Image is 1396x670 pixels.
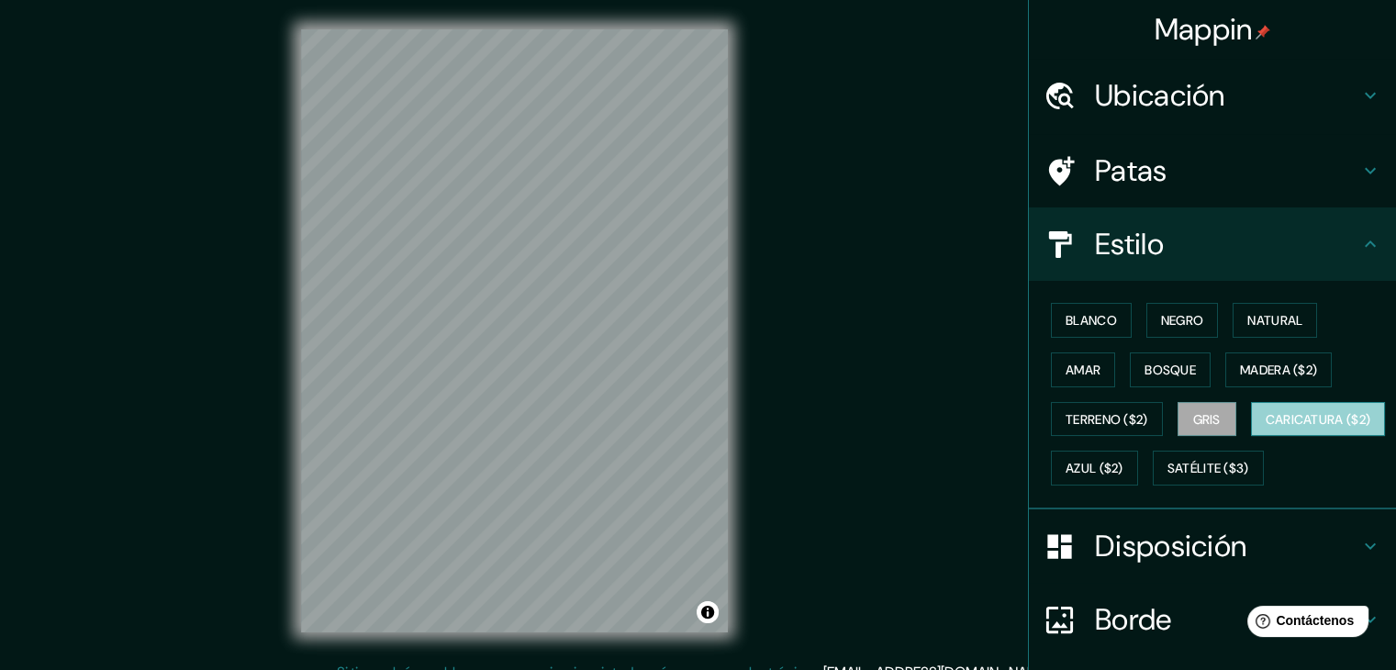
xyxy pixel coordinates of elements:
[1051,303,1132,338] button: Blanco
[1029,509,1396,583] div: Disposición
[1256,25,1270,39] img: pin-icon.png
[1240,362,1317,378] font: Madera ($2)
[1178,402,1236,437] button: Gris
[1095,76,1225,115] font: Ubicación
[1155,10,1253,49] font: Mappin
[1066,461,1123,477] font: Azul ($2)
[1145,362,1196,378] font: Bosque
[1247,312,1302,329] font: Natural
[1167,461,1249,477] font: Satélite ($3)
[1233,598,1376,650] iframe: Lanzador de widgets de ayuda
[1095,527,1246,565] font: Disposición
[301,29,728,632] canvas: Mapa
[1051,352,1115,387] button: Amar
[1029,583,1396,656] div: Borde
[1233,303,1317,338] button: Natural
[1095,225,1164,263] font: Estilo
[1193,411,1221,428] font: Gris
[1095,151,1167,190] font: Patas
[1251,402,1386,437] button: Caricatura ($2)
[1066,362,1100,378] font: Amar
[1146,303,1219,338] button: Negro
[1266,411,1371,428] font: Caricatura ($2)
[1130,352,1211,387] button: Bosque
[1051,451,1138,486] button: Azul ($2)
[1066,411,1148,428] font: Terreno ($2)
[1153,451,1264,486] button: Satélite ($3)
[697,601,719,623] button: Activar o desactivar atribución
[1029,207,1396,281] div: Estilo
[1029,134,1396,207] div: Patas
[1066,312,1117,329] font: Blanco
[1161,312,1204,329] font: Negro
[1051,402,1163,437] button: Terreno ($2)
[1095,600,1172,639] font: Borde
[1029,59,1396,132] div: Ubicación
[1225,352,1332,387] button: Madera ($2)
